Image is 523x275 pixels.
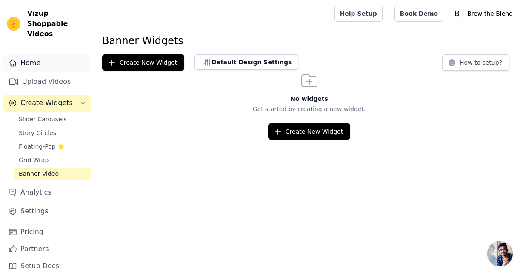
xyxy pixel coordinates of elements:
[3,203,91,220] a: Settings
[268,123,350,140] button: Create New Widget
[334,6,383,22] a: Help Setup
[3,54,91,72] a: Home
[102,34,516,48] h1: Banner Widgets
[442,60,509,69] a: How to setup?
[19,129,56,137] span: Story Circles
[14,140,91,152] a: Floating-Pop ⭐
[454,9,460,18] text: B
[194,54,298,70] button: Default Design Settings
[19,115,67,123] span: Slider Carousels
[95,95,523,103] h3: No widgets
[14,168,91,180] a: Banner Video
[3,223,91,241] a: Pricing
[14,113,91,125] a: Slider Carousels
[14,154,91,166] a: Grid Wrap
[450,6,516,21] button: B Brew the Blend
[20,98,73,108] span: Create Widgets
[394,6,443,22] a: Book Demo
[487,241,513,266] div: Open chat
[3,258,91,275] a: Setup Docs
[464,6,516,21] p: Brew the Blend
[95,105,523,113] p: Get started by creating a new widget.
[19,142,65,151] span: Floating-Pop ⭐
[7,17,20,31] img: Vizup
[3,73,91,90] a: Upload Videos
[19,156,49,164] span: Grid Wrap
[19,169,59,178] span: Banner Video
[102,54,184,71] button: Create New Widget
[3,184,91,201] a: Analytics
[14,127,91,139] a: Story Circles
[3,95,91,112] button: Create Widgets
[442,54,509,71] button: How to setup?
[3,241,91,258] a: Partners
[27,9,88,39] span: Vizup Shoppable Videos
